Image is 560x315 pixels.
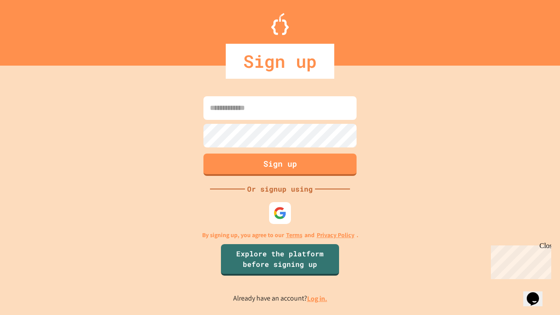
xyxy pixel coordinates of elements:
[245,184,315,194] div: Or signup using
[3,3,60,56] div: Chat with us now!Close
[221,244,339,276] a: Explore the platform before signing up
[523,280,551,306] iframe: chat widget
[202,231,358,240] p: By signing up, you agree to our and .
[226,44,334,79] div: Sign up
[286,231,302,240] a: Terms
[317,231,354,240] a: Privacy Policy
[307,294,327,303] a: Log in.
[203,154,357,176] button: Sign up
[233,293,327,304] p: Already have an account?
[487,242,551,279] iframe: chat widget
[273,206,287,220] img: google-icon.svg
[271,13,289,35] img: Logo.svg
